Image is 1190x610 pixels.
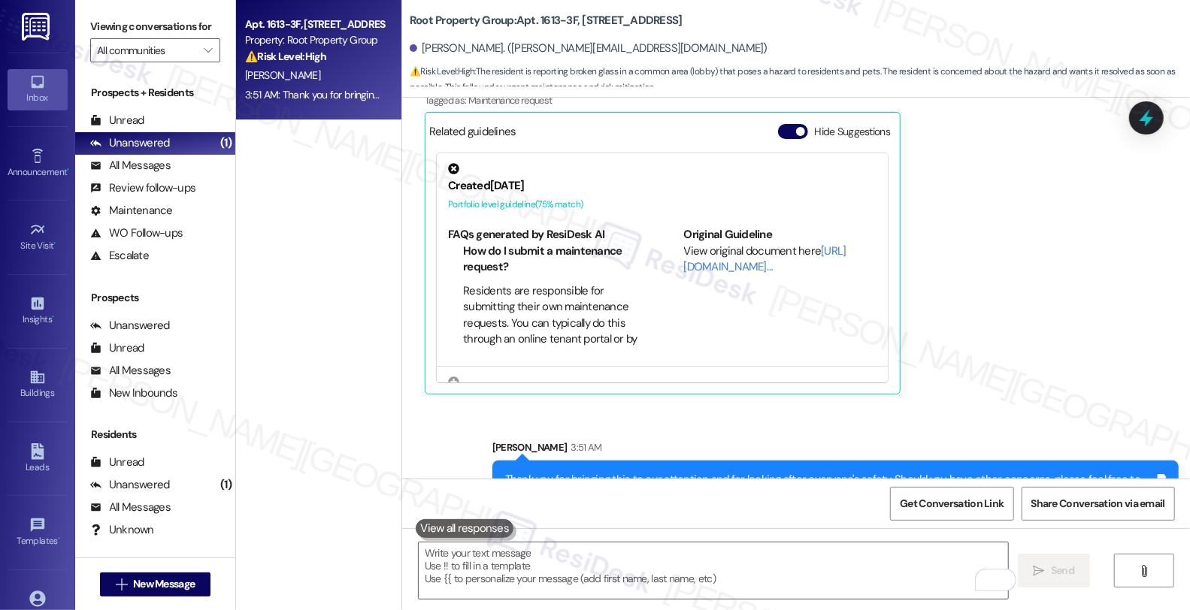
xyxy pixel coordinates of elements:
div: Prospects [75,290,235,306]
a: Templates • [8,512,68,553]
div: Tagged as: [425,89,1111,111]
div: Unread [90,113,144,128]
span: • [54,238,56,249]
span: Send [1051,563,1074,578]
a: [URL][DOMAIN_NAME]… [684,243,846,274]
div: Unanswered [90,135,170,151]
div: (1) [217,473,235,497]
a: Leads [8,439,68,479]
div: Unread [90,340,144,356]
i:  [204,44,212,56]
div: Property: Root Property Group [245,32,384,48]
div: Review follow-ups [90,180,195,196]
div: Maintenance [90,203,173,219]
strong: ⚠️ Risk Level: High [245,50,326,63]
a: Buildings [8,364,68,405]
button: Share Conversation via email [1022,487,1175,521]
i:  [1138,565,1149,577]
div: Apt. 1613-3F, [STREET_ADDRESS] [245,17,384,32]
span: Maintenance request [468,94,553,107]
div: Related guidelines [429,124,516,146]
b: Original Guideline [684,227,773,242]
div: All Messages [90,158,171,174]
label: Hide Suggestions [814,124,890,140]
div: View original document here [684,243,877,276]
a: Site Visit • [8,217,68,258]
b: Root Property Group: Apt. 1613-3F, [STREET_ADDRESS] [410,13,683,29]
div: All Messages [90,500,171,515]
div: 3:51 AM: Thank you for bringing this to our attention and for looking after everyone's safety. Sh... [245,88,907,101]
div: Portfolio level guideline ( 75 % match) [448,197,877,213]
button: Send [1018,554,1091,587]
li: How do I submit a maintenance request? [463,243,641,276]
b: FAQs generated by ResiDesk AI [448,227,604,242]
span: • [67,165,69,175]
span: Get Conversation Link [900,496,1004,512]
i:  [116,578,127,590]
div: All Messages [90,363,171,379]
div: WO Follow-ups [90,225,183,241]
div: (1) [217,131,235,155]
div: Prospects + Residents [75,85,235,101]
span: Share Conversation via email [1031,496,1165,512]
img: ResiDesk Logo [22,13,53,41]
input: All communities [97,38,196,62]
button: Get Conversation Link [890,487,1013,521]
textarea: To enrich screen reader interactions, please activate Accessibility in Grammarly extension settings [419,542,1008,599]
div: Escalate [90,248,149,264]
button: New Message [100,572,211,596]
div: [PERSON_NAME] [492,439,1179,461]
div: Created [DATE] [448,178,877,194]
div: Unknown [90,522,154,538]
span: [PERSON_NAME] [245,68,320,82]
div: Residents [75,427,235,442]
span: : The resident is reporting broken glass in a common area (lobby) that poses a hazard to resident... [410,64,1190,96]
i:  [1034,565,1045,577]
div: Unanswered [90,318,170,334]
span: • [58,533,60,544]
strong: ⚠️ Risk Level: High [410,65,474,77]
div: [PERSON_NAME]. ([PERSON_NAME][EMAIL_ADDRESS][DOMAIN_NAME]) [410,41,768,56]
div: 3:51 AM [567,439,601,455]
div: Unanswered [90,477,170,493]
div: Unread [90,454,144,470]
a: Insights • [8,291,68,331]
span: New Message [133,576,195,592]
span: • [52,312,54,322]
div: New Inbounds [90,385,177,401]
a: Inbox [8,69,68,110]
div: Thank you for bringing this to our attention and for looking after everyone's safety. Should you ... [505,472,1155,504]
label: Viewing conversations for [90,15,220,38]
li: Residents are responsible for submitting their own maintenance requests. You can typically do thi... [463,283,641,380]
